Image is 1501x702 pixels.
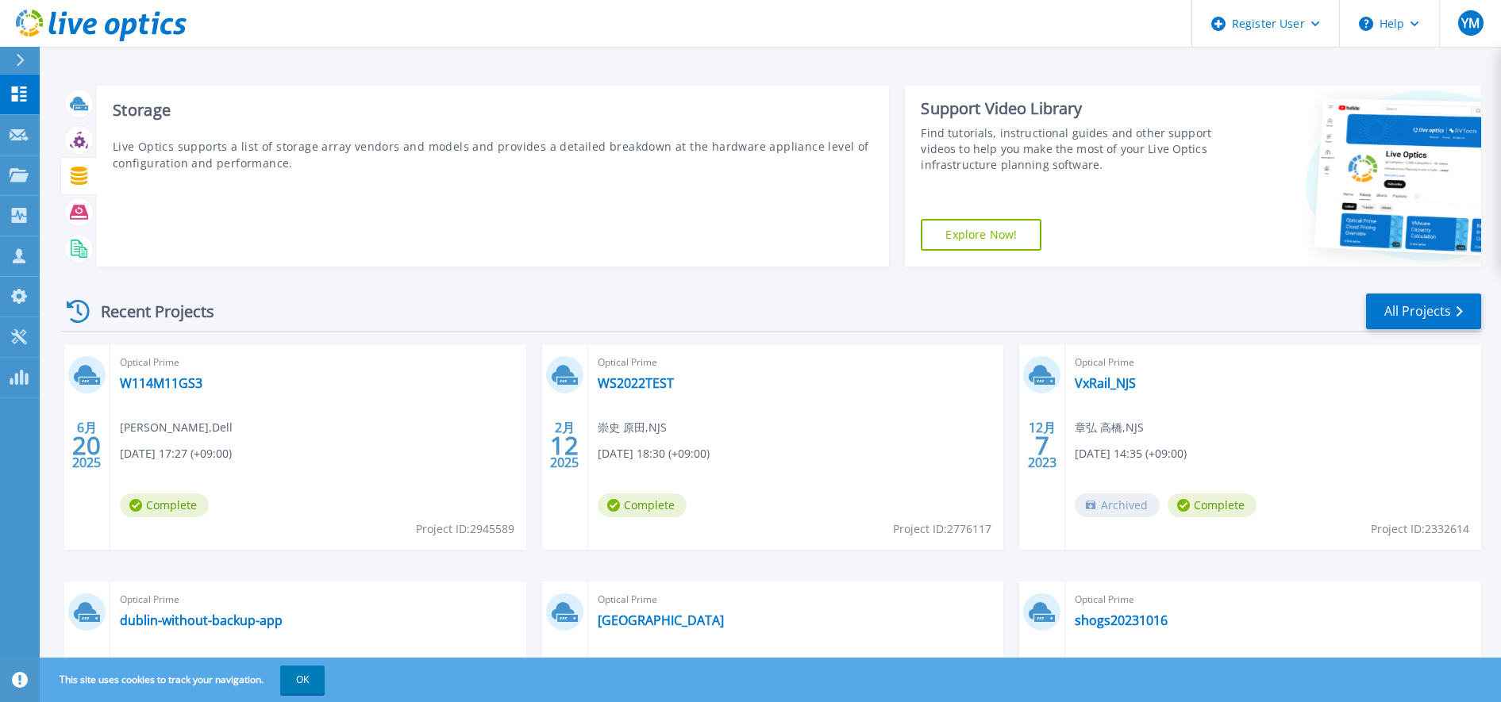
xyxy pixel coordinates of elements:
span: Optical Prime [1075,591,1472,608]
span: This site uses cookies to track your navigation. [44,666,325,694]
span: Optical Prime [1075,354,1472,371]
span: 貴弘 竹前 , SUURI-KEIKAKU CO.,LTD. [1075,656,1257,673]
span: Project ID: 2945589 [416,520,514,538]
a: All Projects [1366,293,1481,329]
span: 7 [1035,439,1049,452]
span: Complete [598,493,687,517]
div: 2月 2025 [549,416,579,474]
div: Support Video Library [921,98,1214,119]
div: Recent Projects [61,292,236,331]
span: [DATE] 17:27 (+09:00) [120,445,232,462]
p: Live Optics supports a list of storage array vendors and models and provides a detailed breakdown... [113,138,874,171]
a: VxRail_NJS [1075,375,1136,391]
span: 崇史 原田 , NJS [598,419,667,436]
span: 章弘 高橋 , NJS [1075,419,1144,436]
span: Project ID: 2332614 [1371,520,1469,538]
a: WS2022TEST [598,375,674,391]
button: OK [280,666,325,694]
span: Optical Prime [598,354,995,371]
div: 6月 2025 [71,416,102,474]
a: Explore Now! [921,219,1041,251]
span: Complete [120,493,209,517]
span: 20 [72,439,101,452]
span: Archived [1075,493,1160,517]
span: Optical Prime [120,354,517,371]
span: Optical Prime [598,591,995,608]
span: [PERSON_NAME] , PPIH [120,656,236,673]
span: 12 [550,439,579,452]
span: [DATE] 14:35 (+09:00) [1075,445,1187,462]
span: [PERSON_NAME] , PPIH [598,656,714,673]
a: [GEOGRAPHIC_DATA] [598,612,724,628]
div: Find tutorials, instructional guides and other support videos to help you make the most of your L... [921,125,1214,173]
span: Complete [1168,493,1257,517]
span: YM [1461,17,1480,29]
span: [PERSON_NAME] , Dell [120,419,233,436]
a: W114M11GS3 [120,375,202,391]
div: 12月 2023 [1027,416,1057,474]
a: shogs20231016 [1075,612,1168,628]
span: Project ID: 2776117 [893,520,991,538]
h3: Storage [113,102,874,119]
a: dublin-without-backup-app [120,612,283,628]
span: Optical Prime [120,591,517,608]
span: [DATE] 18:30 (+09:00) [598,445,710,462]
